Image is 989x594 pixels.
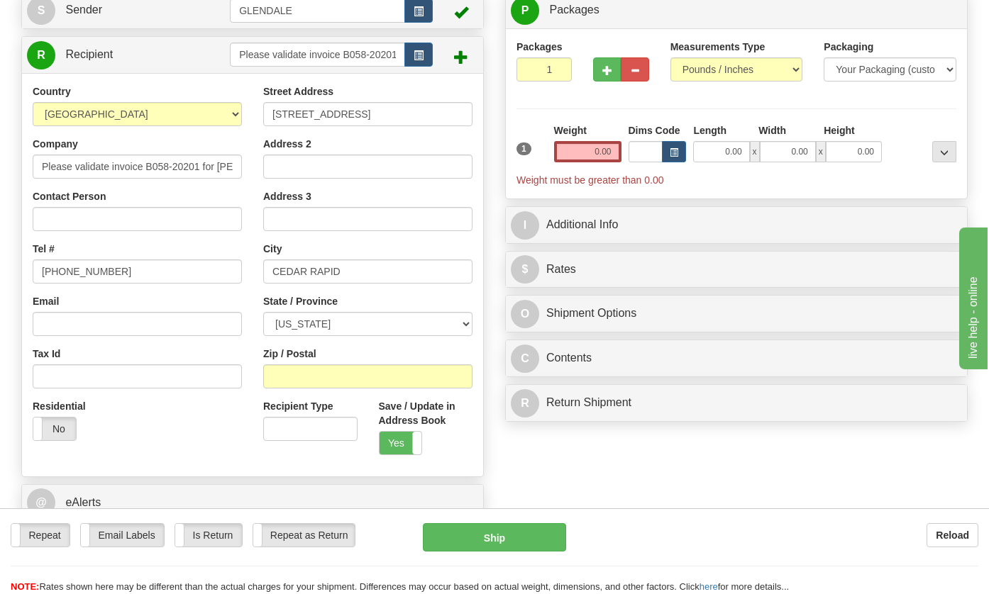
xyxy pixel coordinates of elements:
[27,40,207,69] a: R Recipient
[27,488,55,517] span: @
[549,4,599,16] span: Packages
[27,488,478,517] a: @ eAlerts
[81,524,164,547] label: Email Labels
[511,299,962,328] a: OShipment Options
[263,189,311,203] label: Address 3
[693,123,726,138] label: Length
[816,141,826,162] span: x
[423,523,566,551] button: Ship
[956,225,988,369] iframe: chat widget
[511,255,962,284] a: $Rates
[11,581,39,592] span: NOTE:
[516,40,563,54] label: Packages
[33,347,60,361] label: Tax Id
[33,399,86,413] label: Residential
[33,418,76,440] label: No
[11,9,131,26] div: live help - online
[380,432,422,454] label: Yes
[65,496,101,508] span: eAlerts
[263,84,333,99] label: Street Address
[263,347,316,361] label: Zip / Postal
[511,388,962,418] a: RReturn Shipment
[263,102,473,126] input: Enter a location
[33,84,71,99] label: Country
[824,123,855,138] label: Height
[511,300,539,328] span: O
[511,255,539,284] span: $
[932,141,956,162] div: ...
[11,524,70,547] label: Repeat
[65,4,102,16] span: Sender
[511,211,962,240] a: IAdditional Info
[927,523,978,547] button: Reload
[516,142,531,155] span: 1
[554,123,587,138] label: Weight
[670,40,766,54] label: Measurements Type
[27,41,55,69] span: R
[33,137,78,151] label: Company
[511,344,962,373] a: CContents
[33,294,59,308] label: Email
[379,399,473,427] label: Save / Update in Address Book
[700,581,718,592] a: here
[824,40,873,54] label: Packaging
[511,344,539,373] span: C
[263,294,338,308] label: State / Province
[516,174,664,186] span: Weight must be greater than 0.00
[263,242,282,256] label: City
[253,524,355,547] label: Repeat as Return
[750,141,760,162] span: x
[263,137,311,151] label: Address 2
[230,43,405,67] input: Recipient Id
[65,48,113,60] span: Recipient
[629,123,680,138] label: Dims Code
[511,389,539,418] span: R
[936,529,969,541] b: Reload
[263,399,333,413] label: Recipient Type
[33,242,55,256] label: Tel #
[511,211,539,240] span: I
[758,123,786,138] label: Width
[175,524,242,547] label: Is Return
[33,189,106,203] label: Contact Person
